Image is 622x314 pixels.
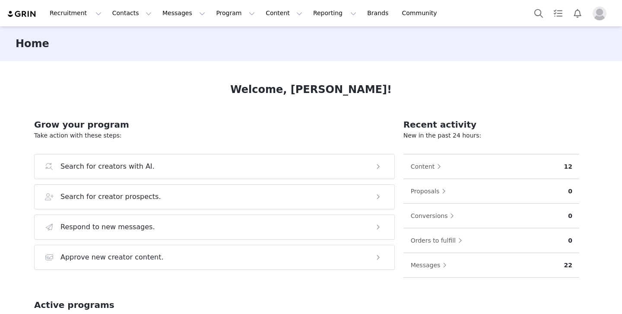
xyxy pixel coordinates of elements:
h3: Search for creators with AI. [60,161,155,172]
button: Conversions [410,209,459,223]
button: Orders to fulfill [410,234,466,247]
button: Messages [410,258,451,272]
button: Content [410,160,446,173]
button: Content [260,3,308,23]
button: Program [211,3,260,23]
img: placeholder-profile.jpg [593,6,606,20]
h3: Search for creator prospects. [60,192,161,202]
h3: Home [16,36,49,51]
h2: Active programs [34,298,114,311]
h3: Respond to new messages. [60,222,155,232]
h2: Recent activity [403,118,579,131]
button: Notifications [568,3,587,23]
p: 0 [568,236,572,245]
p: 12 [564,162,572,171]
button: Search for creator prospects. [34,184,395,209]
h1: Welcome, [PERSON_NAME]! [230,82,392,97]
h3: Approve new creator content. [60,252,164,263]
a: Brands [362,3,396,23]
button: Profile [587,6,615,20]
p: New in the past 24 hours: [403,131,579,140]
button: Proposals [410,184,451,198]
button: Respond to new messages. [34,215,395,240]
button: Recruitment [44,3,107,23]
button: Search for creators with AI. [34,154,395,179]
img: grin logo [7,10,37,18]
p: 0 [568,187,572,196]
button: Contacts [107,3,157,23]
h2: Grow your program [34,118,395,131]
p: 22 [564,261,572,270]
p: Take action with these steps: [34,131,395,140]
p: 0 [568,211,572,221]
a: Tasks [549,3,568,23]
button: Messages [157,3,210,23]
button: Search [529,3,548,23]
button: Reporting [308,3,362,23]
button: Approve new creator content. [34,245,395,270]
a: Community [397,3,446,23]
